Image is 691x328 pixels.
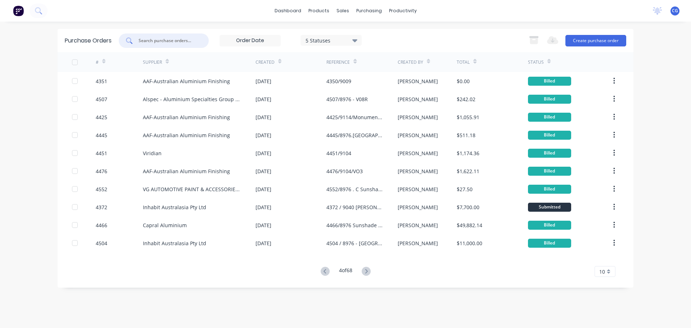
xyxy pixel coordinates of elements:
div: Inhabit Australasia Pty Ltd [143,203,206,211]
a: dashboard [271,5,305,16]
div: $1,055.91 [457,113,479,121]
div: Billed [528,77,571,86]
div: AAF-Australian Aluminium Finishing [143,167,230,175]
div: [DATE] [256,167,271,175]
div: 4451 [96,149,107,157]
img: Factory [13,5,24,16]
div: [PERSON_NAME] [398,239,438,247]
div: Billed [528,131,571,140]
div: 4507 [96,95,107,103]
div: 4476 [96,167,107,175]
div: products [305,5,333,16]
div: Capral Aluminium [143,221,187,229]
div: Total [457,59,470,66]
div: AAF-Australian Aluminium Finishing [143,77,230,85]
div: [PERSON_NAME] [398,77,438,85]
div: 4552 [96,185,107,193]
div: Billed [528,185,571,194]
div: 4552/8976 . C Sunshades [326,185,383,193]
div: 4504 [96,239,107,247]
span: 10 [599,268,605,275]
div: [DATE] [256,185,271,193]
div: Billed [528,239,571,248]
div: [DATE] [256,239,271,247]
div: [DATE] [256,95,271,103]
div: [PERSON_NAME] [398,149,438,157]
div: 4372 [96,203,107,211]
div: $49,882.14 [457,221,482,229]
div: [DATE] [256,149,271,157]
div: [DATE] [256,203,271,211]
div: AAF-Australian Aluminium Finishing [143,113,230,121]
div: Status [528,59,544,66]
div: [DATE] [256,221,271,229]
div: purchasing [353,5,385,16]
div: Billed [528,113,571,122]
div: sales [333,5,353,16]
div: $27.50 [457,185,473,193]
div: [DATE] [256,131,271,139]
div: $242.02 [457,95,475,103]
div: $1,174.36 [457,149,479,157]
input: Search purchase orders... [138,37,198,44]
div: $1,622.11 [457,167,479,175]
div: Created By [398,59,423,66]
div: Reference [326,59,350,66]
input: Order Date [220,35,280,46]
div: 5 Statuses [306,36,357,44]
div: Billed [528,221,571,230]
div: [PERSON_NAME] [398,221,438,229]
div: 4445/8976.[GEOGRAPHIC_DATA] [326,131,383,139]
div: 4372 / 9040 [PERSON_NAME] [326,203,383,211]
div: VG AUTOMOTIVE PAINT & ACCESSORIES SUPPLIES [143,185,241,193]
div: Purchase Orders [65,36,112,45]
div: 4350/9009 [326,77,351,85]
div: [PERSON_NAME] [398,203,438,211]
div: 4476/9104/VO3 [326,167,363,175]
div: 4507/8976 - V08R [326,95,368,103]
div: # [96,59,99,66]
div: Inhabit Australasia Pty Ltd [143,239,206,247]
div: Submitted [528,203,571,212]
div: Billed [528,149,571,158]
div: Viridian [143,149,162,157]
span: CG [672,8,678,14]
button: Create purchase order [565,35,626,46]
div: 4 of 68 [339,266,352,277]
div: [PERSON_NAME] [398,113,438,121]
div: 4425/9114/Monument Flat [326,113,383,121]
div: [PERSON_NAME] [398,131,438,139]
div: 4466/8976 Sunshade extrusions P/coat [326,221,383,229]
div: [PERSON_NAME] [398,95,438,103]
div: $511.18 [457,131,475,139]
div: [DATE] [256,77,271,85]
div: 4445 [96,131,107,139]
div: [DATE] [256,113,271,121]
div: Alspec - Aluminium Specialties Group Pty Ltd [143,95,241,103]
div: productivity [385,5,420,16]
div: [PERSON_NAME] [398,185,438,193]
div: Billed [528,95,571,104]
div: $0.00 [457,77,470,85]
div: Billed [528,167,571,176]
div: AAF-Australian Aluminium Finishing [143,131,230,139]
div: $7,700.00 [457,203,479,211]
div: [PERSON_NAME] [398,167,438,175]
div: 4351 [96,77,107,85]
div: 4466 [96,221,107,229]
div: $11,000.00 [457,239,482,247]
div: 4425 [96,113,107,121]
div: 4504 / 8976 - [GEOGRAPHIC_DATA] [326,239,383,247]
div: 4451/9104 [326,149,351,157]
div: Created [256,59,275,66]
div: Supplier [143,59,162,66]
